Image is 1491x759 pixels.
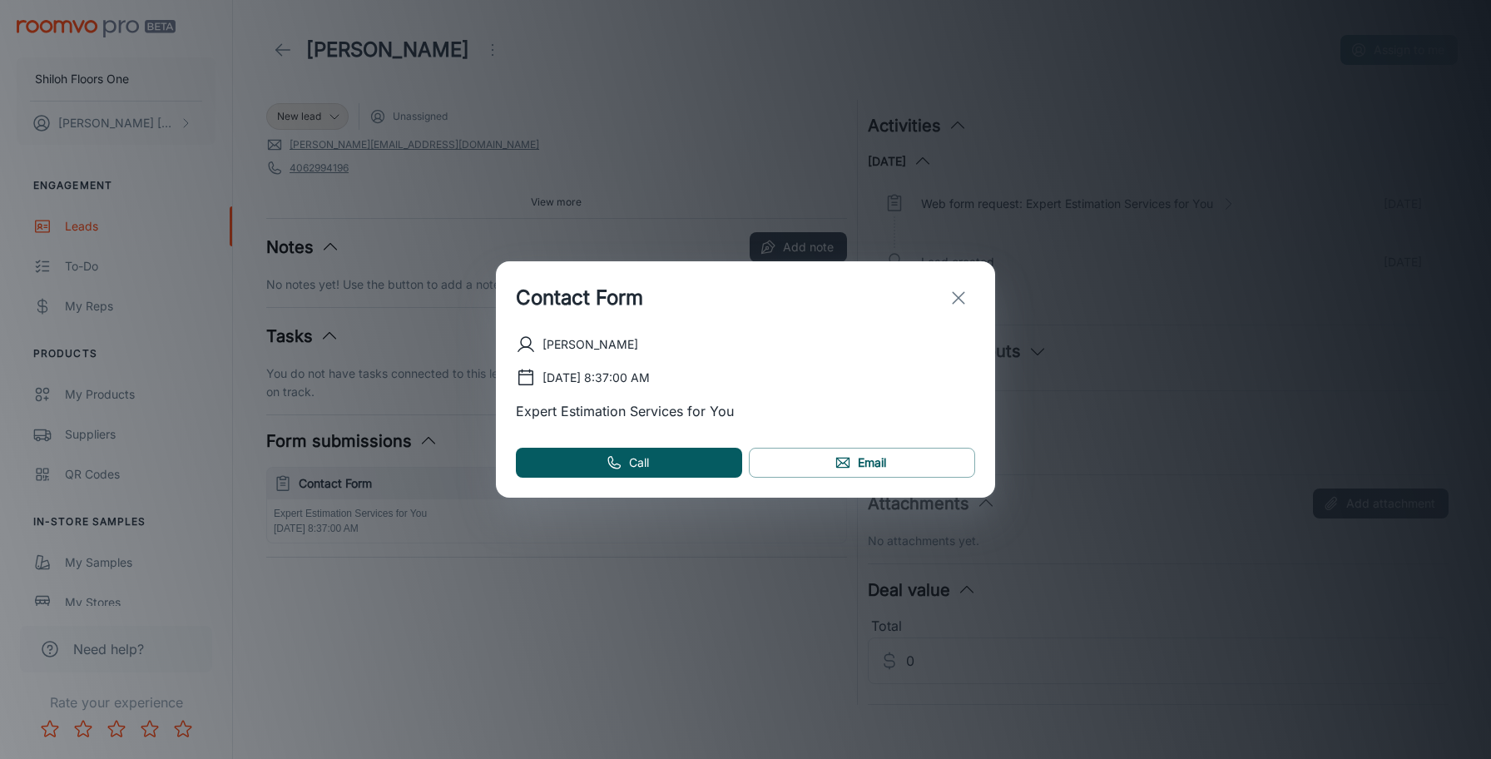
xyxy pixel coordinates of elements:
p: [DATE] 8:37:00 AM [542,369,650,387]
a: Email [749,448,975,478]
button: exit [942,281,975,315]
p: [PERSON_NAME] [542,335,638,354]
a: Call [516,448,742,478]
p: Expert Estimation Services for You [516,401,975,421]
h1: Contact Form [516,283,643,313]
